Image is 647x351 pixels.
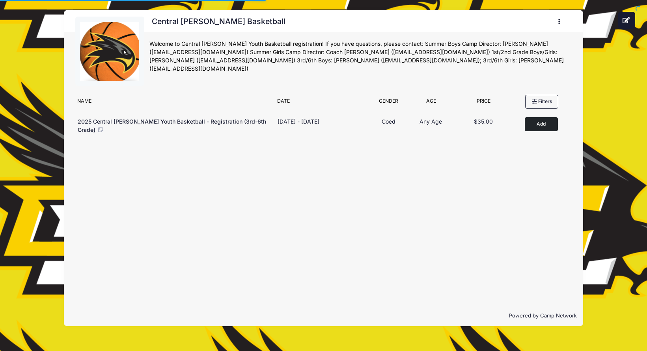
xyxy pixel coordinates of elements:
div: Name [73,98,273,109]
div: Price [453,98,513,109]
div: Gender [369,98,408,109]
span: 2025 Central [PERSON_NAME] Youth Basketball - Registration (3rd-6th Grade) [78,118,266,133]
button: Filters [525,95,558,108]
div: Age [408,98,453,109]
p: Powered by Camp Network [70,312,577,320]
img: logo [80,22,139,81]
div: Date [274,98,369,109]
span: $35.00 [474,118,493,125]
span: Any Age [420,118,442,125]
h1: Central [PERSON_NAME] Basketball [149,15,288,28]
div: [DATE] - [DATE] [278,117,319,126]
button: Add [525,117,558,131]
div: Welcome to Central [PERSON_NAME] Youth Basketball registration! If you have questions, please con... [149,40,572,73]
span: Coed [382,118,395,125]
